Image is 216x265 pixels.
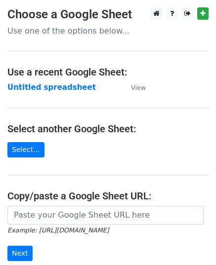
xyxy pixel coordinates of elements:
h4: Copy/paste a Google Sheet URL: [7,190,209,202]
small: View [131,84,146,91]
input: Next [7,246,33,261]
a: Select... [7,142,44,157]
h4: Use a recent Google Sheet: [7,66,209,78]
input: Paste your Google Sheet URL here [7,206,204,225]
small: Example: [URL][DOMAIN_NAME] [7,227,109,234]
a: View [121,83,146,92]
h3: Choose a Google Sheet [7,7,209,22]
a: Untitled spreadsheet [7,83,96,92]
h4: Select another Google Sheet: [7,123,209,135]
p: Use one of the options below... [7,26,209,36]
